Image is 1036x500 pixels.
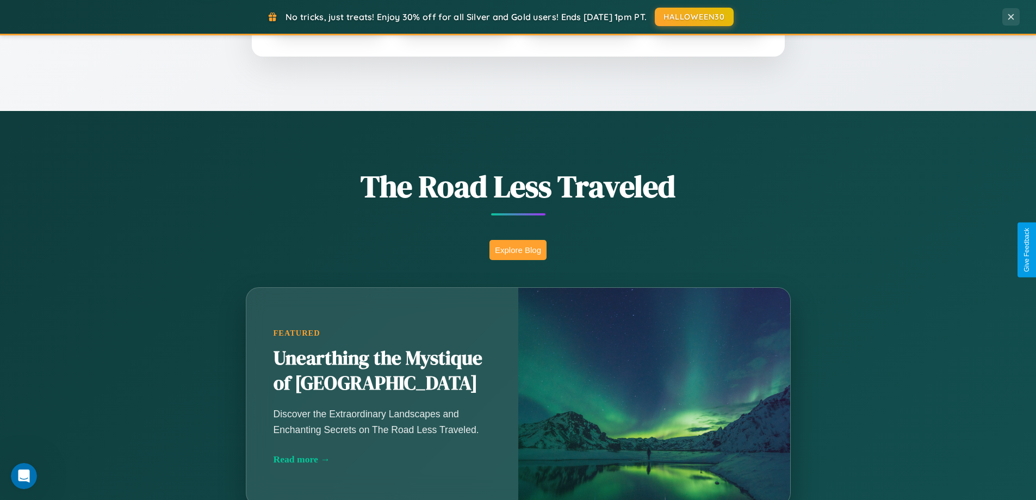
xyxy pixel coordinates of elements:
span: No tricks, just treats! Enjoy 30% off for all Silver and Gold users! Ends [DATE] 1pm PT. [286,11,647,22]
div: Read more → [274,454,491,465]
iframe: Intercom live chat [11,463,37,489]
div: Give Feedback [1023,228,1031,272]
h1: The Road Less Traveled [192,165,845,207]
button: HALLOWEEN30 [655,8,734,26]
p: Discover the Extraordinary Landscapes and Enchanting Secrets on The Road Less Traveled. [274,406,491,437]
h2: Unearthing the Mystique of [GEOGRAPHIC_DATA] [274,346,491,396]
div: Featured [274,329,491,338]
button: Explore Blog [489,240,547,260]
